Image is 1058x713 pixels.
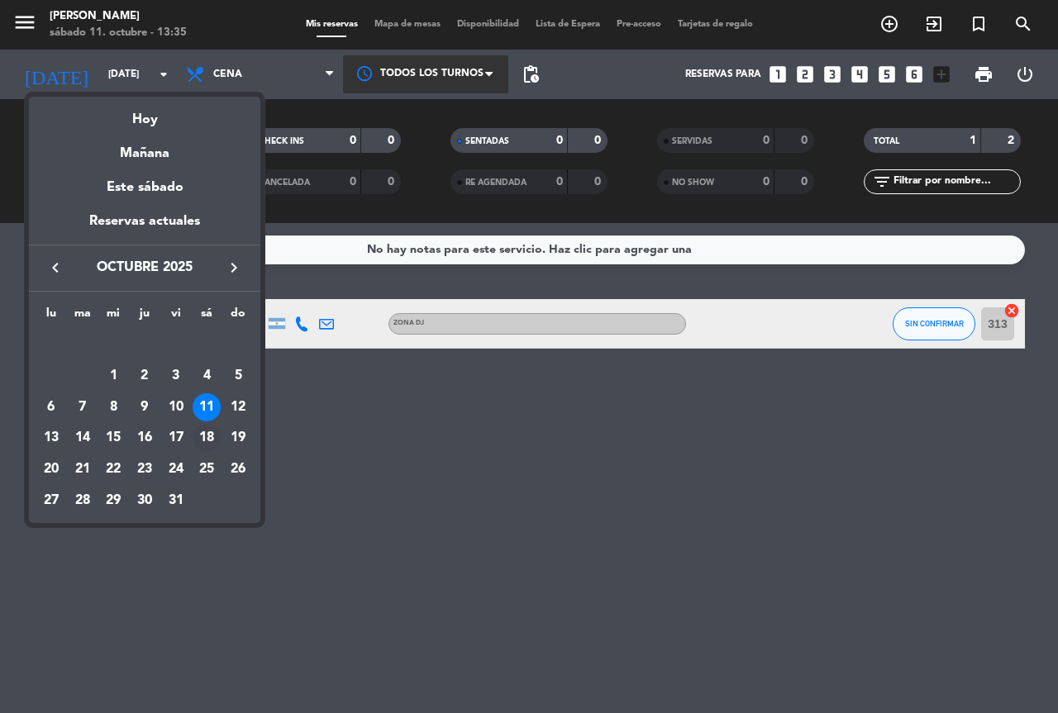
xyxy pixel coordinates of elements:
div: Este sábado [29,164,260,211]
td: 20 de octubre de 2025 [36,454,67,485]
div: 21 [69,455,97,483]
div: 18 [193,424,221,452]
td: 29 de octubre de 2025 [98,485,129,516]
td: 1 de octubre de 2025 [98,360,129,392]
th: sábado [192,304,223,330]
div: Hoy [29,97,260,131]
div: 26 [224,455,252,483]
td: 8 de octubre de 2025 [98,392,129,423]
div: 30 [131,487,159,515]
div: 8 [99,393,127,421]
td: 24 de octubre de 2025 [160,454,192,485]
th: lunes [36,304,67,330]
td: 9 de octubre de 2025 [129,392,160,423]
td: 4 de octubre de 2025 [192,360,223,392]
div: 3 [162,362,190,390]
th: jueves [129,304,160,330]
td: 25 de octubre de 2025 [192,454,223,485]
div: 19 [224,424,252,452]
td: 18 de octubre de 2025 [192,422,223,454]
td: 27 de octubre de 2025 [36,485,67,516]
div: 5 [224,362,252,390]
div: 16 [131,424,159,452]
td: 7 de octubre de 2025 [67,392,98,423]
div: Reservas actuales [29,211,260,245]
td: 11 de octubre de 2025 [192,392,223,423]
td: 16 de octubre de 2025 [129,422,160,454]
td: 12 de octubre de 2025 [222,392,254,423]
div: 28 [69,487,97,515]
div: 29 [99,487,127,515]
td: 10 de octubre de 2025 [160,392,192,423]
div: 4 [193,362,221,390]
div: 2 [131,362,159,390]
td: OCT. [36,329,254,360]
td: 23 de octubre de 2025 [129,454,160,485]
td: 22 de octubre de 2025 [98,454,129,485]
td: 3 de octubre de 2025 [160,360,192,392]
td: 30 de octubre de 2025 [129,485,160,516]
button: keyboard_arrow_left [41,257,70,278]
div: 7 [69,393,97,421]
div: 6 [37,393,65,421]
th: domingo [222,304,254,330]
div: 24 [162,455,190,483]
td: 2 de octubre de 2025 [129,360,160,392]
div: 23 [131,455,159,483]
td: 31 de octubre de 2025 [160,485,192,516]
div: 10 [162,393,190,421]
td: 19 de octubre de 2025 [222,422,254,454]
td: 13 de octubre de 2025 [36,422,67,454]
th: martes [67,304,98,330]
td: 17 de octubre de 2025 [160,422,192,454]
div: 15 [99,424,127,452]
i: keyboard_arrow_left [45,258,65,278]
div: 11 [193,393,221,421]
div: 13 [37,424,65,452]
div: 27 [37,487,65,515]
div: 14 [69,424,97,452]
button: keyboard_arrow_right [219,257,249,278]
i: keyboard_arrow_right [224,258,244,278]
td: 6 de octubre de 2025 [36,392,67,423]
span: octubre 2025 [70,257,219,278]
td: 5 de octubre de 2025 [222,360,254,392]
td: 21 de octubre de 2025 [67,454,98,485]
div: 17 [162,424,190,452]
td: 15 de octubre de 2025 [98,422,129,454]
th: miércoles [98,304,129,330]
td: 28 de octubre de 2025 [67,485,98,516]
div: 31 [162,487,190,515]
div: 12 [224,393,252,421]
div: 9 [131,393,159,421]
div: 22 [99,455,127,483]
div: 25 [193,455,221,483]
div: Mañana [29,131,260,164]
div: 1 [99,362,127,390]
div: 20 [37,455,65,483]
td: 14 de octubre de 2025 [67,422,98,454]
td: 26 de octubre de 2025 [222,454,254,485]
th: viernes [160,304,192,330]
